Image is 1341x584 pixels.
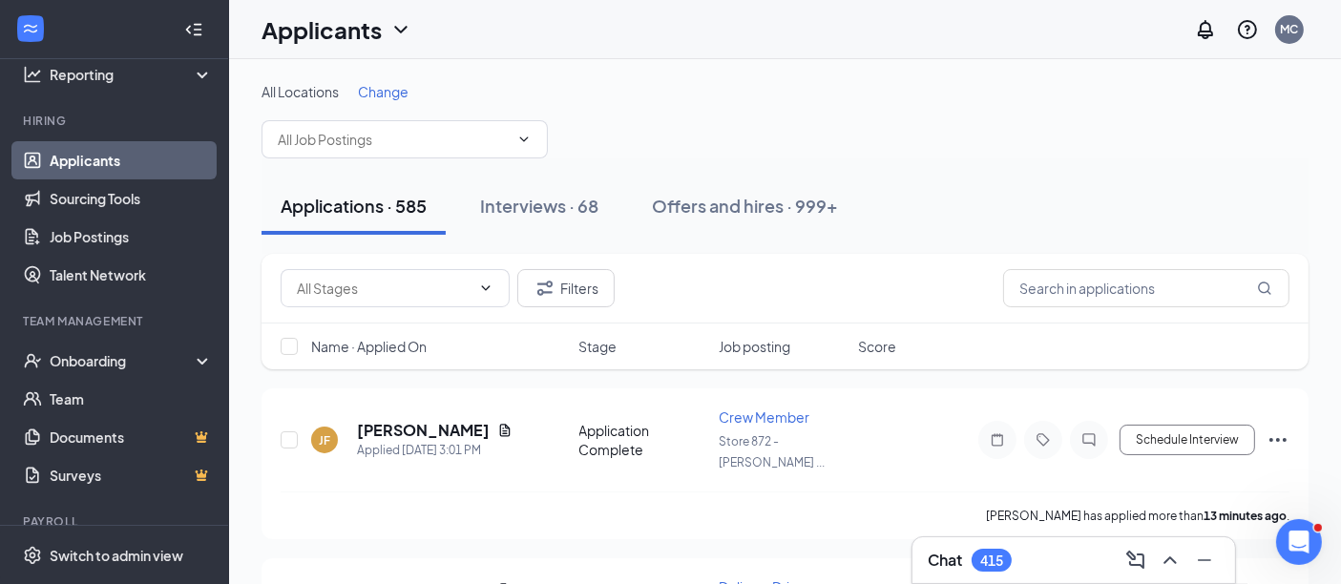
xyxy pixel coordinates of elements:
[23,313,209,329] div: Team Management
[478,281,493,296] svg: ChevronDown
[281,194,427,218] div: Applications · 585
[184,20,203,39] svg: Collapse
[1193,549,1216,572] svg: Minimize
[1120,425,1255,455] button: Schedule Interview
[50,179,213,218] a: Sourcing Tools
[357,420,490,441] h5: [PERSON_NAME]
[50,218,213,256] a: Job Postings
[579,421,707,459] div: Application Complete
[517,269,615,307] button: Filter Filters
[719,434,825,469] span: Store 872 -[PERSON_NAME] ...
[23,513,209,530] div: Payroll
[23,65,42,84] svg: Analysis
[357,441,513,460] div: Applied [DATE] 3:01 PM
[719,408,809,426] span: Crew Member
[1032,432,1055,448] svg: Tag
[1159,549,1182,572] svg: ChevronUp
[986,508,1289,524] p: [PERSON_NAME] has applied more than .
[1204,509,1287,523] b: 13 minutes ago
[50,141,213,179] a: Applicants
[50,256,213,294] a: Talent Network
[262,83,339,100] span: All Locations
[297,278,471,299] input: All Stages
[23,113,209,129] div: Hiring
[1276,519,1322,565] iframe: Intercom live chat
[719,337,790,356] span: Job posting
[50,65,214,84] div: Reporting
[1078,432,1100,448] svg: ChatInactive
[480,194,598,218] div: Interviews · 68
[980,553,1003,569] div: 415
[652,194,838,218] div: Offers and hires · 999+
[262,13,382,46] h1: Applicants
[1281,21,1299,37] div: MC
[1194,18,1217,41] svg: Notifications
[23,351,42,370] svg: UserCheck
[50,456,213,494] a: SurveysCrown
[579,337,618,356] span: Stage
[50,351,197,370] div: Onboarding
[389,18,412,41] svg: ChevronDown
[1257,281,1272,296] svg: MagnifyingGlass
[21,19,40,38] svg: WorkstreamLogo
[358,83,409,100] span: Change
[50,380,213,418] a: Team
[23,546,42,565] svg: Settings
[1124,549,1147,572] svg: ComposeMessage
[858,337,896,356] span: Score
[516,132,532,147] svg: ChevronDown
[986,432,1009,448] svg: Note
[50,418,213,456] a: DocumentsCrown
[1236,18,1259,41] svg: QuestionInfo
[278,129,509,150] input: All Job Postings
[1189,545,1220,575] button: Minimize
[1121,545,1151,575] button: ComposeMessage
[534,277,556,300] svg: Filter
[1267,428,1289,451] svg: Ellipses
[311,337,427,356] span: Name · Applied On
[1003,269,1289,307] input: Search in applications
[1155,545,1185,575] button: ChevronUp
[497,423,513,438] svg: Document
[319,432,330,448] div: JF
[928,550,962,571] h3: Chat
[50,546,183,565] div: Switch to admin view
